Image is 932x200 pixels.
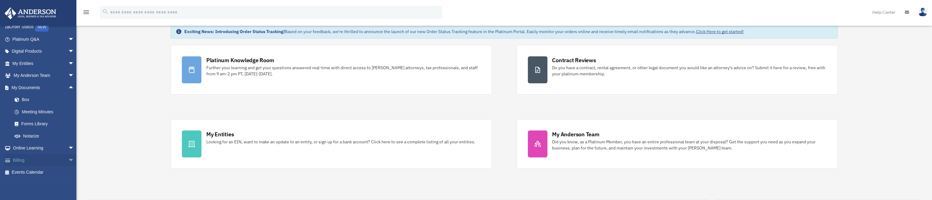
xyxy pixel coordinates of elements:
span: arrow_drop_down [68,57,80,70]
div: Looking for an EIN, want to make an update to an entity, or sign up for a bank account? Click her... [206,139,475,145]
a: Click Here to get started! [696,29,744,34]
a: Box [9,94,83,106]
div: Based on your feedback, we're thrilled to announce the launch of our new Order Status Tracking fe... [184,28,744,35]
div: Do you have a contract, rental agreement, or other legal document you would like an attorney's ad... [552,65,827,77]
a: Digital Productsarrow_drop_down [4,45,83,58]
a: My Documentsarrow_drop_up [4,81,83,94]
a: Meeting Minutes [9,106,83,118]
a: Platinum Q&Aarrow_drop_down [4,33,83,45]
div: Platinum Knowledge Room [206,56,274,64]
a: Order StatusNEW [4,21,83,33]
strong: Exciting News: Introducing Order Status Tracking! [184,29,285,34]
a: Events Calendar [4,166,83,179]
a: My Anderson Teamarrow_drop_down [4,70,83,82]
a: Contract Reviews Do you have a contract, rental agreement, or other legal document you would like... [517,45,838,95]
span: arrow_drop_down [68,142,80,155]
i: menu [83,9,90,16]
img: User Pic [918,8,927,17]
img: Anderson Advisors Platinum Portal [3,7,58,19]
div: Contract Reviews [552,56,596,64]
span: arrow_drop_up [68,81,80,94]
a: My Anderson Team Did you know, as a Platinum Member, you have an entire professional team at your... [517,119,838,169]
a: Platinum Knowledge Room Further your learning and get your questions answered real-time with dire... [171,45,492,95]
div: Further your learning and get your questions answered real-time with direct access to [PERSON_NAM... [206,65,481,77]
div: My Entities [206,130,234,138]
a: My Entitiesarrow_drop_down [4,57,83,70]
a: Forms Library [9,118,83,130]
span: arrow_drop_down [68,33,80,46]
a: Notarize [9,130,83,142]
div: Did you know, as a Platinum Member, you have an entire professional team at your disposal? Get th... [552,139,827,151]
div: My Anderson Team [552,130,599,138]
span: arrow_drop_down [68,70,80,82]
a: Billingarrow_drop_down [4,154,83,166]
div: NEW [35,22,49,32]
span: arrow_drop_down [68,45,80,58]
i: search [102,8,109,15]
a: Online Learningarrow_drop_down [4,142,83,154]
a: My Entities Looking for an EIN, want to make an update to an entity, or sign up for a bank accoun... [171,119,492,169]
span: arrow_drop_down [68,154,80,167]
a: menu [83,11,90,16]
